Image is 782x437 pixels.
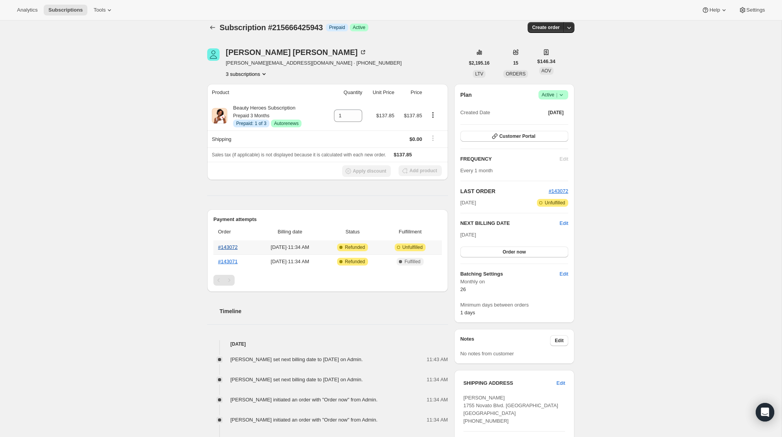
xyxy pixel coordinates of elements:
[460,310,475,315] span: 1 days
[549,187,568,195] button: #143072
[460,286,466,292] span: 26
[532,24,560,31] span: Create order
[394,152,412,158] span: $137.85
[353,24,366,31] span: Active
[499,133,535,139] span: Customer Portal
[230,356,363,362] span: [PERSON_NAME] set next billing date to [DATE] on Admin.
[220,23,323,32] span: Subscription #215666425943
[460,199,476,207] span: [DATE]
[545,200,565,206] span: Unfulfilled
[383,228,437,236] span: Fulfillment
[460,219,560,227] h2: NEXT BILLING DATE
[427,134,439,142] button: Shipping actions
[325,84,365,101] th: Quantity
[213,216,442,223] h2: Payment attempts
[460,351,514,356] span: No notes from customer
[460,247,568,257] button: Order now
[556,92,557,98] span: |
[460,155,560,163] h2: FREQUENCY
[460,335,550,346] h3: Notes
[709,7,720,13] span: Help
[548,110,564,116] span: [DATE]
[48,7,83,13] span: Subscriptions
[460,270,560,278] h6: Batching Settings
[427,376,448,384] span: 11:34 AM
[469,60,489,66] span: $2,195.16
[230,397,378,403] span: [PERSON_NAME] initiated an order with "Order now" from Admin.
[560,219,568,227] button: Edit
[212,152,386,158] span: Sales tax (if applicable) is not displayed because it is calculated with each new order.
[537,58,555,65] span: $146.34
[460,278,568,286] span: Monthly on
[258,228,322,236] span: Billing date
[427,111,439,119] button: Product actions
[463,379,557,387] h3: SHIPPING ADDRESS
[345,244,365,250] span: Refunded
[12,5,42,15] button: Analytics
[528,22,564,33] button: Create order
[464,58,494,69] button: $2,195.16
[17,7,37,13] span: Analytics
[555,268,573,280] button: Edit
[258,258,322,266] span: [DATE] · 11:34 AM
[756,403,774,422] div: Open Intercom Messenger
[213,275,442,286] nav: Pagination
[329,24,345,31] span: Prepaid
[207,84,325,101] th: Product
[555,338,564,344] span: Edit
[218,259,238,264] a: #143071
[460,232,476,238] span: [DATE]
[226,70,268,78] button: Product actions
[94,7,106,13] span: Tools
[220,307,448,315] h2: Timeline
[549,188,568,194] a: #143072
[460,168,493,173] span: Every 1 month
[402,244,423,250] span: Unfulfilled
[376,113,394,118] span: $137.85
[227,104,302,127] div: Beauty Heroes Subscription
[475,71,483,77] span: LTV
[513,60,518,66] span: 15
[404,113,422,118] span: $137.85
[427,356,448,363] span: 11:43 AM
[236,120,266,127] span: Prepaid: 1 of 3
[542,68,551,74] span: AOV
[557,379,565,387] span: Edit
[258,243,322,251] span: [DATE] · 11:34 AM
[503,249,526,255] span: Order now
[543,107,568,118] button: [DATE]
[397,84,424,101] th: Price
[460,187,549,195] h2: LAST ORDER
[508,58,523,69] button: 15
[460,91,472,99] h2: Plan
[207,340,448,348] h4: [DATE]
[552,377,570,389] button: Edit
[542,91,565,99] span: Active
[404,259,420,265] span: Fulfilled
[327,228,379,236] span: Status
[345,259,365,265] span: Refunded
[746,7,765,13] span: Settings
[506,71,525,77] span: ORDERS
[274,120,298,127] span: Autorenews
[212,108,227,123] img: product img
[218,244,238,250] a: #143072
[365,84,397,101] th: Unit Price
[207,22,218,33] button: Subscriptions
[560,270,568,278] span: Edit
[89,5,118,15] button: Tools
[460,109,490,117] span: Created Date
[230,417,378,423] span: [PERSON_NAME] initiated an order with "Order now" from Admin.
[460,131,568,142] button: Customer Portal
[226,48,367,56] div: [PERSON_NAME] [PERSON_NAME]
[697,5,732,15] button: Help
[207,48,220,61] span: Rebecca Jones
[226,59,402,67] span: [PERSON_NAME][EMAIL_ADDRESS][DOMAIN_NAME] · [PHONE_NUMBER]
[550,335,568,346] button: Edit
[427,396,448,404] span: 11:34 AM
[427,416,448,424] span: 11:34 AM
[734,5,770,15] button: Settings
[233,113,269,118] small: Prepaid 3 Months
